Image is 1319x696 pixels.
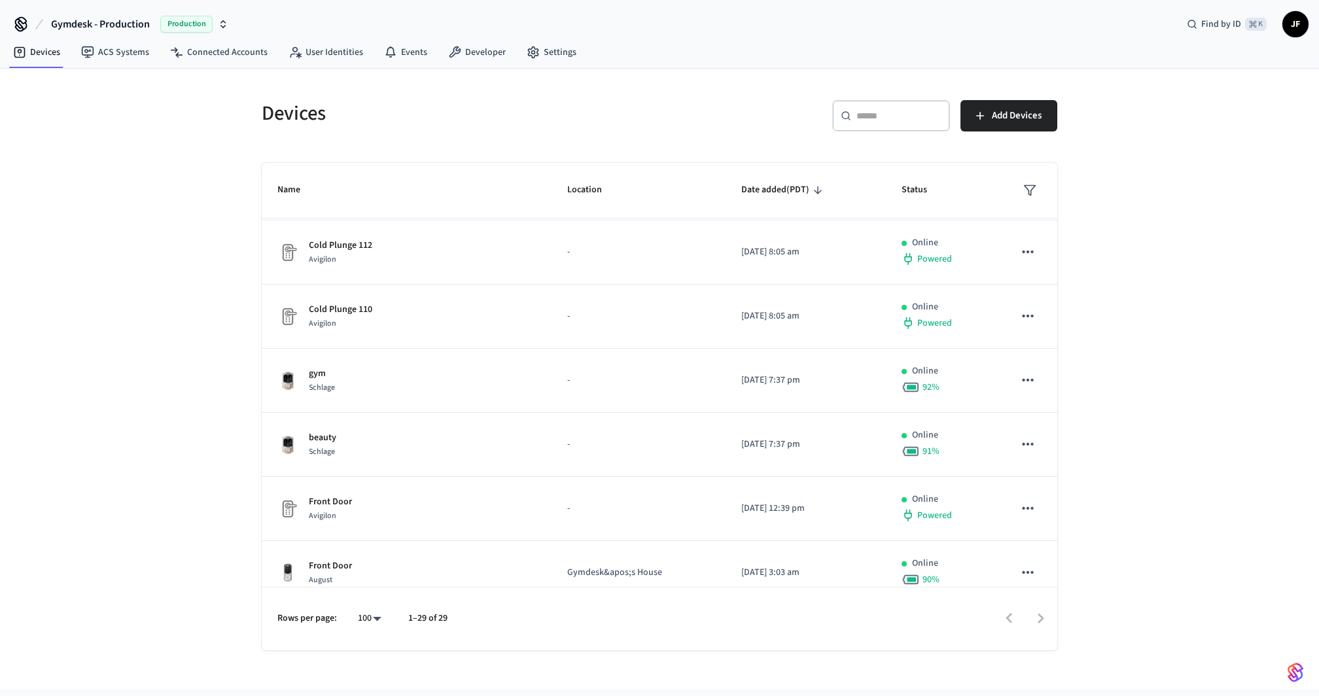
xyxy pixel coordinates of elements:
p: [DATE] 8:05 am [741,245,870,259]
div: Find by ID⌘ K [1176,12,1277,36]
button: JF [1282,11,1309,37]
p: [DATE] 8:05 am [741,309,870,323]
p: Cold Plunge 110 [309,303,372,317]
img: Placeholder Lock Image [277,242,298,263]
a: ACS Systems [71,41,160,64]
div: 100 [353,609,387,628]
span: Powered [917,509,952,522]
span: Location [567,180,619,200]
img: Schlage Sense Smart Deadbolt with Camelot Trim, Front [277,434,298,455]
p: Gymdesk&apos;s House [567,566,710,580]
p: Front Door [309,559,352,573]
span: 91 % [923,445,940,458]
p: [DATE] 12:39 pm [741,502,870,515]
p: Online [912,428,938,442]
p: Online [912,493,938,506]
p: Online [912,557,938,570]
a: Settings [516,41,587,64]
span: Schlage [309,382,335,393]
span: Name [277,180,317,200]
p: Cold Plunge 112 [309,239,372,252]
a: Connected Accounts [160,41,278,64]
a: User Identities [278,41,374,64]
span: Powered [917,317,952,330]
span: 90 % [923,573,940,586]
span: Find by ID [1201,18,1241,31]
button: Add Devices [960,100,1057,131]
p: Online [912,300,938,314]
a: Developer [438,41,516,64]
p: - [567,245,710,259]
p: gym [309,367,335,381]
span: JF [1284,12,1307,36]
p: Front Door [309,495,352,509]
img: Yale Assure Touchscreen Wifi Smart Lock, Satin Nickel, Front [277,563,298,583]
img: SeamLogoGradient.69752ec5.svg [1288,662,1303,683]
p: - [567,438,710,451]
span: Status [902,180,944,200]
span: Powered [917,252,952,266]
span: Avigilon [309,254,336,265]
span: Date added(PDT) [741,180,826,200]
a: Devices [3,41,71,64]
span: Add Devices [992,107,1042,124]
span: August [309,574,332,585]
p: Online [912,364,938,378]
p: - [567,502,710,515]
span: Avigilon [309,318,336,329]
p: [DATE] 3:03 am [741,566,870,580]
span: Avigilon [309,510,336,521]
p: Rows per page: [277,612,337,625]
a: Events [374,41,438,64]
span: 92 % [923,381,940,394]
span: ⌘ K [1245,18,1267,31]
img: Placeholder Lock Image [277,306,298,327]
p: [DATE] 7:37 pm [741,438,870,451]
h5: Devices [262,100,652,127]
p: [DATE] 7:37 pm [741,374,870,387]
p: 1–29 of 29 [408,612,448,625]
p: - [567,309,710,323]
span: Schlage [309,446,335,457]
p: Online [912,236,938,250]
img: Placeholder Lock Image [277,498,298,519]
span: Production [160,16,213,33]
p: - [567,374,710,387]
img: Schlage Sense Smart Deadbolt with Camelot Trim, Front [277,370,298,391]
span: Gymdesk - Production [51,16,150,32]
p: beauty [309,431,336,445]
